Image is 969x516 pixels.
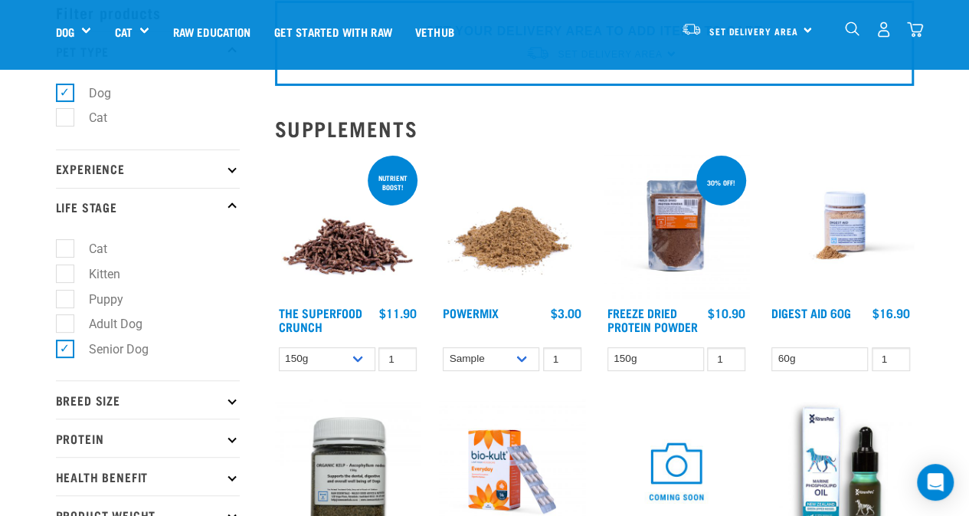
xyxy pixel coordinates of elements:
[708,306,745,320] div: $10.90
[56,188,240,226] p: Life Stage
[604,153,750,299] img: FD Protein Powder
[64,340,155,359] label: Senior Dog
[114,23,132,41] a: Cat
[404,1,466,62] a: Vethub
[161,1,262,62] a: Raw Education
[56,419,240,457] p: Protein
[56,380,240,419] p: Breed Size
[64,239,113,258] label: Cat
[607,309,698,330] a: Freeze Dried Protein Powder
[876,21,892,38] img: user.png
[768,153,914,299] img: Raw Essentials Digest Aid Pet Supplement
[64,290,129,309] label: Puppy
[279,309,362,330] a: The Superfood Crunch
[64,84,117,103] label: Dog
[771,309,851,316] a: Digest Aid 60g
[700,171,742,194] div: 30% off!
[709,28,798,34] span: Set Delivery Area
[872,347,910,371] input: 1
[263,1,404,62] a: Get started with Raw
[543,347,581,371] input: 1
[872,306,910,320] div: $16.90
[368,166,417,199] div: nutrient boost!
[845,21,859,36] img: home-icon-1@2x.png
[64,314,149,334] label: Adult Dog
[917,464,954,501] div: Open Intercom Messenger
[707,347,745,371] input: 1
[379,306,417,320] div: $11.90
[378,347,417,371] input: 1
[56,457,240,495] p: Health Benefit
[681,22,702,36] img: van-moving.png
[275,117,914,140] h2: Supplements
[439,153,585,299] img: Pile Of PowerMix For Pets
[56,150,240,188] p: Experience
[443,309,499,316] a: Powermix
[275,153,421,299] img: 1311 Superfood Crunch 01
[64,108,113,127] label: Cat
[551,306,581,320] div: $3.00
[907,21,923,38] img: home-icon@2x.png
[56,23,74,41] a: Dog
[64,265,126,284] label: Kitten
